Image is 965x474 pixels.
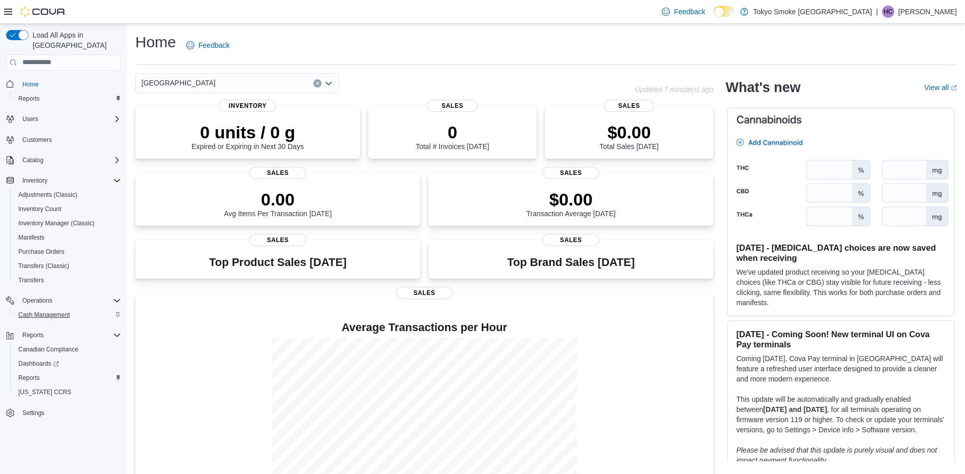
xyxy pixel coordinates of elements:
[18,407,48,419] a: Settings
[28,30,121,50] span: Load All Apps in [GEOGRAPHIC_DATA]
[18,95,40,103] span: Reports
[10,342,125,357] button: Canadian Compliance
[736,267,946,308] p: We've updated product receiving so your [MEDICAL_DATA] choices (like THCa or CBG) stay visible fo...
[527,189,616,210] p: $0.00
[884,6,892,18] span: HC
[22,409,44,417] span: Settings
[10,357,125,371] a: Dashboards
[14,309,74,321] a: Cash Management
[14,372,121,384] span: Reports
[753,6,872,18] p: Tokyo Smoke [GEOGRAPHIC_DATA]
[763,405,827,413] strong: [DATE] and [DATE]
[14,217,121,229] span: Inventory Manager (Classic)
[14,246,69,258] a: Purchase Orders
[882,6,894,18] div: Heather Chafe
[14,274,48,286] a: Transfers
[191,122,304,142] p: 0 units / 0 g
[604,100,654,112] span: Sales
[22,156,43,164] span: Catalog
[182,35,233,55] a: Feedback
[416,122,489,142] p: 0
[14,358,121,370] span: Dashboards
[18,329,48,341] button: Reports
[22,115,38,123] span: Users
[2,293,125,308] button: Operations
[951,85,957,91] svg: External link
[2,173,125,188] button: Inventory
[600,122,659,142] p: $0.00
[18,113,42,125] button: Users
[2,153,125,167] button: Catalog
[18,154,121,166] span: Catalog
[14,309,121,321] span: Cash Management
[14,386,75,398] a: [US_STATE] CCRS
[313,79,321,87] button: Clear input
[714,6,735,17] input: Dark Mode
[198,40,229,50] span: Feedback
[18,191,77,199] span: Adjustments (Classic)
[396,287,453,299] span: Sales
[18,205,62,213] span: Inventory Count
[18,113,121,125] span: Users
[141,77,216,89] span: [GEOGRAPHIC_DATA]
[219,100,276,112] span: Inventory
[14,189,121,201] span: Adjustments (Classic)
[10,230,125,245] button: Manifests
[14,203,121,215] span: Inventory Count
[18,345,78,353] span: Canadian Compliance
[10,308,125,322] button: Cash Management
[14,203,66,215] a: Inventory Count
[736,394,946,435] p: This update will be automatically and gradually enabled between , for all terminals operating on ...
[18,78,43,91] a: Home
[224,189,332,218] div: Avg Items Per Transaction [DATE]
[14,386,121,398] span: Washington CCRS
[18,134,56,146] a: Customers
[22,297,52,305] span: Operations
[18,406,121,419] span: Settings
[14,343,82,355] a: Canadian Compliance
[22,331,44,339] span: Reports
[14,358,63,370] a: Dashboards
[209,256,346,269] h3: Top Product Sales [DATE]
[527,189,616,218] div: Transaction Average [DATE]
[18,248,65,256] span: Purchase Orders
[20,7,66,17] img: Cova
[10,273,125,287] button: Transfers
[2,112,125,126] button: Users
[600,122,659,151] div: Total Sales [DATE]
[14,217,99,229] a: Inventory Manager (Classic)
[224,189,332,210] p: 0.00
[18,294,56,307] button: Operations
[18,360,59,368] span: Dashboards
[18,133,121,146] span: Customers
[18,388,71,396] span: [US_STATE] CCRS
[736,353,946,384] p: Coming [DATE], Cova Pay terminal in [GEOGRAPHIC_DATA] will feature a refreshed user interface des...
[10,259,125,273] button: Transfers (Classic)
[2,77,125,92] button: Home
[10,371,125,385] button: Reports
[542,167,599,179] span: Sales
[416,122,489,151] div: Total # Invoices [DATE]
[18,374,40,382] span: Reports
[18,329,121,341] span: Reports
[427,100,478,112] span: Sales
[10,245,125,259] button: Purchase Orders
[18,262,69,270] span: Transfers (Classic)
[876,6,878,18] p: |
[14,260,121,272] span: Transfers (Classic)
[14,274,121,286] span: Transfers
[10,188,125,202] button: Adjustments (Classic)
[2,328,125,342] button: Reports
[249,167,306,179] span: Sales
[2,132,125,147] button: Customers
[542,234,599,246] span: Sales
[10,92,125,106] button: Reports
[18,78,121,91] span: Home
[14,343,121,355] span: Canadian Compliance
[674,7,705,17] span: Feedback
[191,122,304,151] div: Expired or Expiring in Next 30 Days
[898,6,957,18] p: [PERSON_NAME]
[18,219,95,227] span: Inventory Manager (Classic)
[22,176,47,185] span: Inventory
